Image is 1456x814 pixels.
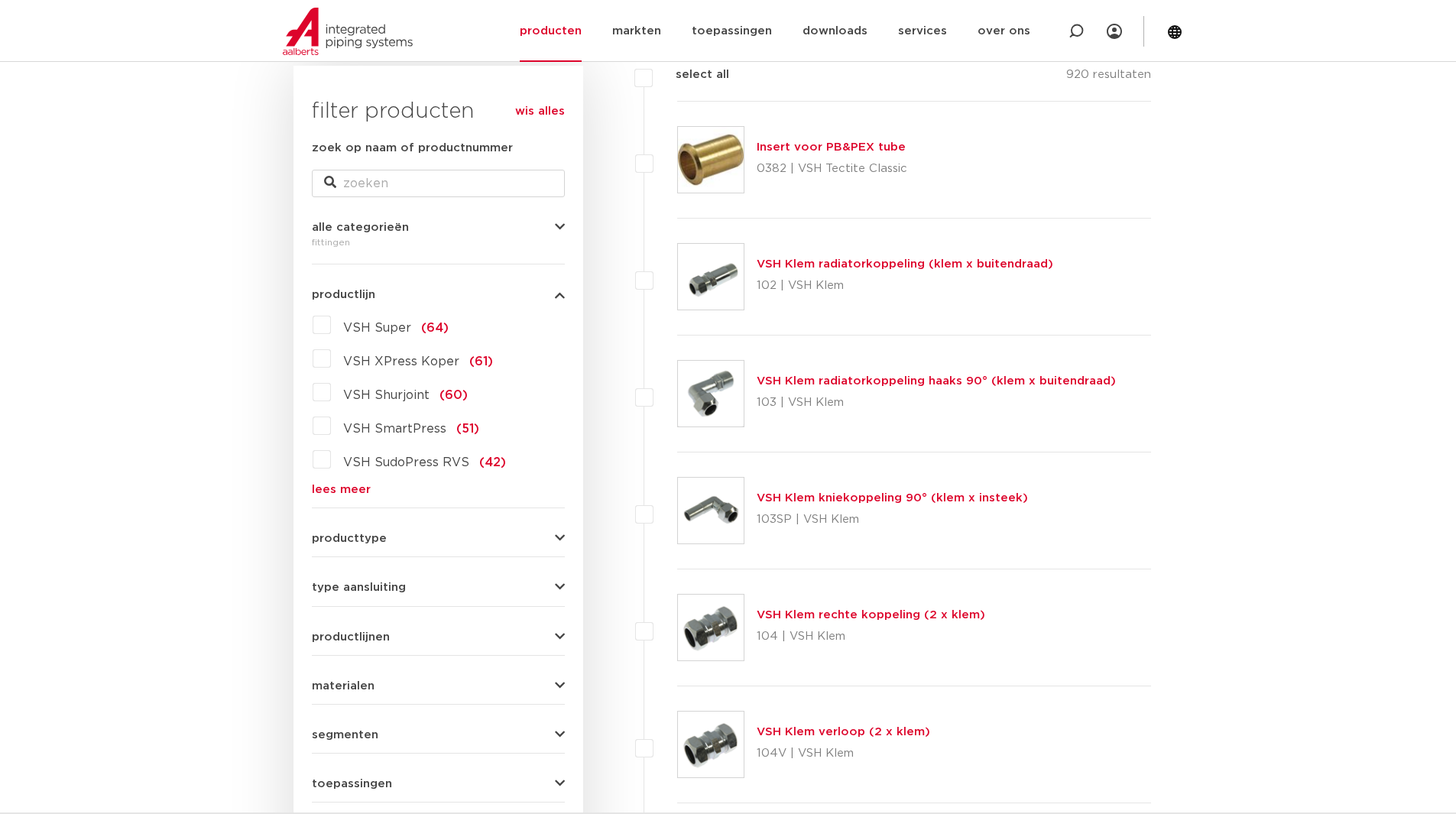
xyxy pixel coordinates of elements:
[678,127,744,193] img: Thumbnail for Insert voor PB&PEX tube
[312,533,565,544] button: producttype
[1066,66,1151,89] p: 920 resultaten
[678,244,744,310] img: Thumbnail for VSH Klem radiatorkoppeling (klem x buitendraad)
[312,484,565,495] a: lees meer
[312,729,565,741] button: segmenten
[343,423,446,435] span: VSH SmartPress
[678,478,744,543] img: Thumbnail for VSH Klem kniekoppeling 90° (klem x insteek)
[653,66,729,84] label: select all
[312,96,565,127] h3: filter producten
[757,274,1053,298] p: 102 | VSH Klem
[678,595,744,660] img: Thumbnail for VSH Klem rechte koppeling (2 x klem)
[312,631,565,643] button: productlijnen
[312,170,565,197] input: zoeken
[312,778,565,790] button: toepassingen
[757,609,985,621] a: VSH Klem rechte koppeling (2 x klem)
[312,582,565,593] button: type aansluiting
[757,508,1028,532] p: 103SP | VSH Klem
[678,712,744,777] img: Thumbnail for VSH Klem verloop (2 x klem)
[312,533,387,544] span: producttype
[312,289,565,300] button: productlijn
[312,139,513,157] label: zoek op naam of productnummer
[312,289,375,300] span: productlijn
[757,258,1053,270] a: VSH Klem radiatorkoppeling (klem x buitendraad)
[421,322,449,334] span: (64)
[343,389,430,401] span: VSH Shurjoint
[757,375,1116,387] a: VSH Klem radiatorkoppeling haaks 90° (klem x buitendraad)
[439,389,468,401] span: (60)
[343,456,469,469] span: VSH SudoPress RVS
[469,355,493,368] span: (61)
[456,423,479,435] span: (51)
[312,222,409,233] span: alle categorieën
[312,778,392,790] span: toepassingen
[312,222,565,233] button: alle categorieën
[757,492,1028,504] a: VSH Klem kniekoppeling 90° (klem x insteek)
[515,102,565,121] a: wis alles
[312,233,565,251] div: fittingen
[312,729,378,741] span: segmenten
[312,582,406,593] span: type aansluiting
[312,631,390,643] span: productlijnen
[343,322,411,334] span: VSH Super
[757,141,906,153] a: Insert voor PB&PEX tube
[343,355,459,368] span: VSH XPress Koper
[757,391,1116,415] p: 103 | VSH Klem
[312,680,375,692] span: materialen
[757,157,907,181] p: 0382 | VSH Tectite Classic
[479,456,506,469] span: (42)
[757,741,930,766] p: 104V | VSH Klem
[678,361,744,426] img: Thumbnail for VSH Klem radiatorkoppeling haaks 90° (klem x buitendraad)
[757,624,985,649] p: 104 | VSH Klem
[757,726,930,738] a: VSH Klem verloop (2 x klem)
[312,680,565,692] button: materialen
